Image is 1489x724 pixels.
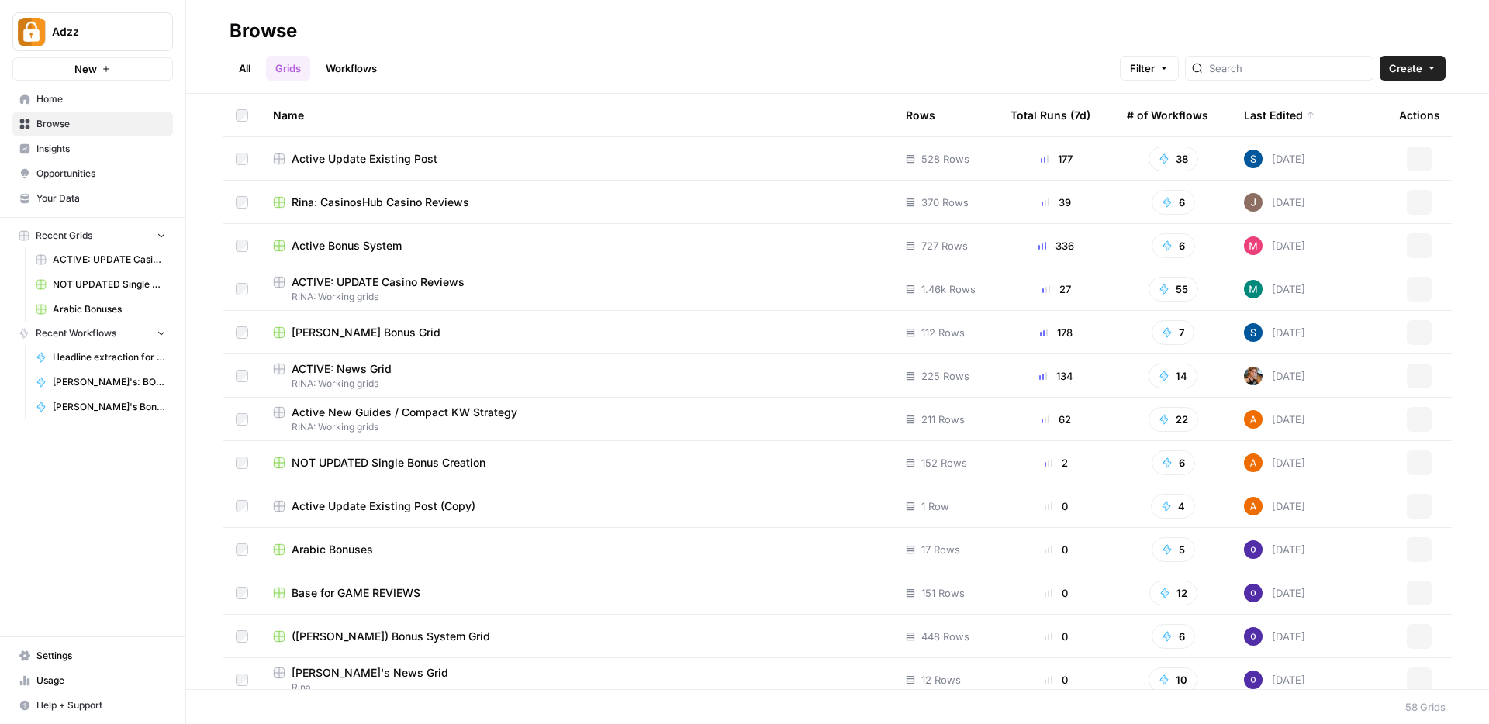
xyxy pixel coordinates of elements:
[1380,56,1446,81] button: Create
[292,405,517,420] span: Active New Guides / Compact KW Strategy
[1011,542,1102,557] div: 0
[1244,584,1305,602] div: [DATE]
[1244,671,1263,689] img: c47u9ku7g2b7umnumlgy64eel5a2
[29,345,173,370] a: Headline extraction for grid
[273,377,881,391] span: RINA: Working grids
[273,405,881,434] a: Active New Guides / Compact KW StrategyRINA: Working grids
[273,585,881,601] a: Base for GAME REVIEWS
[1152,537,1195,562] button: 5
[1130,60,1155,76] span: Filter
[1244,193,1305,212] div: [DATE]
[1244,540,1263,559] img: c47u9ku7g2b7umnumlgy64eel5a2
[273,681,881,695] span: Rina
[36,92,166,106] span: Home
[36,142,166,156] span: Insights
[292,238,402,253] span: Active Bonus System
[292,274,465,290] span: ACTIVE: UPDATE Casino Reviews
[29,297,173,322] a: Arabic Bonuses
[292,542,373,557] span: Arabic Bonuses
[273,420,881,434] span: RINA: Working grids
[1244,236,1305,255] div: [DATE]
[29,370,173,395] a: [PERSON_NAME]'s: BONUSES Info Extraction
[1011,325,1102,340] div: 178
[273,238,881,253] a: Active Bonus System
[36,229,92,243] span: Recent Grids
[74,61,97,77] span: New
[292,498,475,514] span: Active Update Existing Post (Copy)
[53,400,166,414] span: [PERSON_NAME]'s Bonus Text Creation + Language
[36,649,166,663] span: Settings
[1244,410,1305,429] div: [DATE]
[1244,627,1263,646] img: c47u9ku7g2b7umnumlgy64eel5a2
[1244,627,1305,646] div: [DATE]
[1244,410,1263,429] img: 1uqwqwywk0hvkeqipwlzjk5gjbnq
[1405,699,1446,715] div: 58 Grids
[12,693,173,718] button: Help + Support
[1244,497,1263,515] img: 1uqwqwywk0hvkeqipwlzjk5gjbnq
[12,57,173,81] button: New
[1152,233,1195,258] button: 6
[36,326,116,340] span: Recent Workflows
[1244,323,1305,342] div: [DATE]
[1149,407,1198,432] button: 22
[921,498,949,514] span: 1 Row
[12,186,173,211] a: Your Data
[36,698,166,712] span: Help + Support
[921,672,961,688] span: 12 Rows
[1149,147,1198,171] button: 38
[292,195,469,210] span: Rina: CasinosHub Casino Reviews
[1149,364,1197,388] button: 14
[292,629,490,644] span: ([PERSON_NAME]) Bonus System Grid
[53,278,166,291] span: NOT UPDATED Single Bonus Creation
[1011,368,1102,384] div: 134
[53,350,166,364] span: Headline extraction for grid
[1244,94,1315,136] div: Last Edited
[921,629,969,644] span: 448 Rows
[921,455,967,471] span: 152 Rows
[316,56,386,81] a: Workflows
[273,195,881,210] a: Rina: CasinosHub Casino Reviews
[1152,624,1195,649] button: 6
[1011,151,1102,167] div: 177
[273,455,881,471] a: NOT UPDATED Single Bonus Creation
[1149,581,1197,605] button: 12
[921,542,960,557] span: 17 Rows
[1120,56,1179,81] button: Filter
[921,195,969,210] span: 370 Rows
[273,290,881,304] span: RINA: Working grids
[230,56,260,81] a: All
[36,191,166,205] span: Your Data
[53,253,166,267] span: ACTIVE: UPDATE Casino Reviews
[921,368,969,384] span: 225 Rows
[12,87,173,112] a: Home
[12,12,173,51] button: Workspace: Adzz
[1011,195,1102,210] div: 39
[53,375,166,389] span: [PERSON_NAME]'s: BONUSES Info Extraction
[12,112,173,136] a: Browse
[1209,60,1366,76] input: Search
[12,322,173,345] button: Recent Workflows
[18,18,46,46] img: Adzz Logo
[1244,367,1305,385] div: [DATE]
[921,281,976,297] span: 1.46k Rows
[273,629,881,644] a: ([PERSON_NAME]) Bonus System Grid
[1244,497,1305,515] div: [DATE]
[1244,236,1263,255] img: q1n9k1uq23nffb6auga1oo7a2f3t
[1011,281,1102,297] div: 27
[29,247,173,272] a: ACTIVE: UPDATE Casino Reviews
[29,395,173,419] a: [PERSON_NAME]'s Bonus Text Creation + Language
[292,361,392,377] span: ACTIVE: News Grid
[292,325,440,340] span: [PERSON_NAME] Bonus Grid
[52,24,146,40] span: Adzz
[29,272,173,297] a: NOT UPDATED Single Bonus Creation
[1244,540,1305,559] div: [DATE]
[292,455,485,471] span: NOT UPDATED Single Bonus Creation
[1011,629,1102,644] div: 0
[292,585,420,601] span: Base for GAME REVIEWS
[266,56,310,81] a: Grids
[921,412,965,427] span: 211 Rows
[1244,671,1305,689] div: [DATE]
[12,161,173,186] a: Opportunities
[1244,453,1263,472] img: 1uqwqwywk0hvkeqipwlzjk5gjbnq
[1151,494,1195,519] button: 4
